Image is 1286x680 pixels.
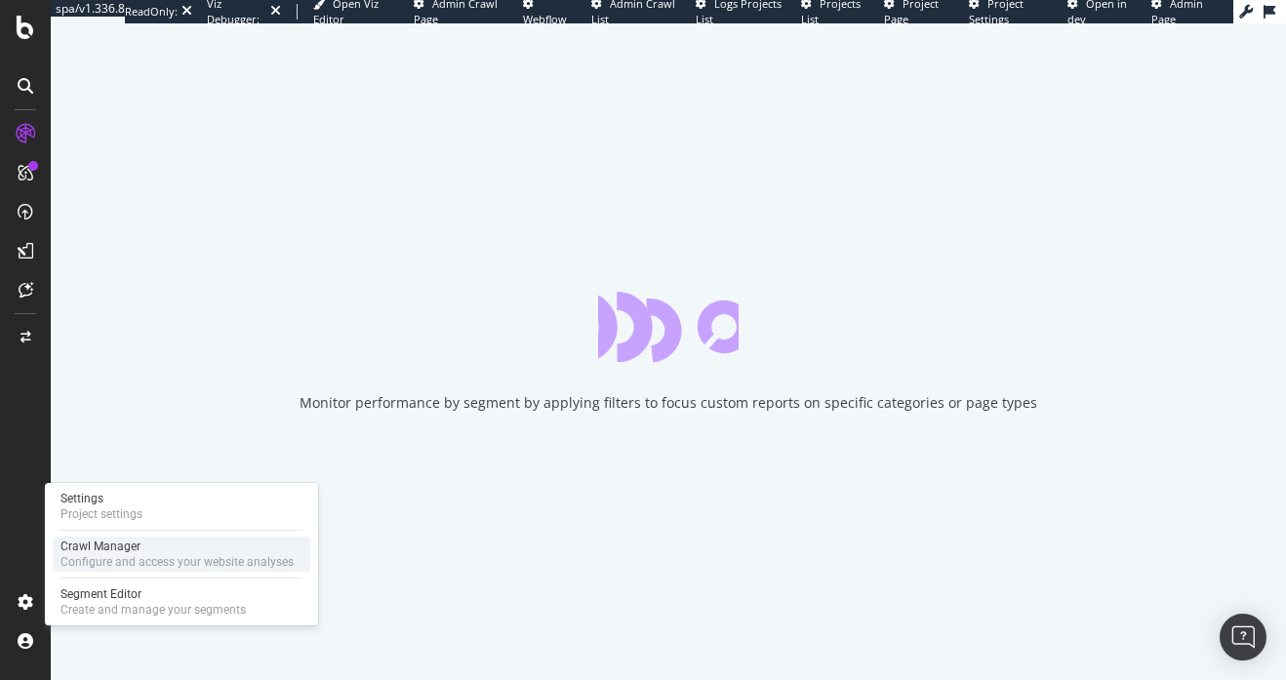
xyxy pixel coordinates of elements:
a: SettingsProject settings [53,489,310,524]
div: Crawl Manager [60,539,294,554]
div: Create and manage your segments [60,602,246,618]
a: Crawl ManagerConfigure and access your website analyses [53,537,310,572]
div: Open Intercom Messenger [1220,614,1266,660]
div: Configure and access your website analyses [60,554,294,570]
div: Settings [60,491,142,506]
span: Webflow [523,12,567,26]
div: Monitor performance by segment by applying filters to focus custom reports on specific categories... [300,393,1037,413]
div: Segment Editor [60,586,246,602]
div: Project settings [60,506,142,522]
div: animation [598,292,739,362]
a: Segment EditorCreate and manage your segments [53,584,310,620]
div: ReadOnly: [125,4,178,20]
